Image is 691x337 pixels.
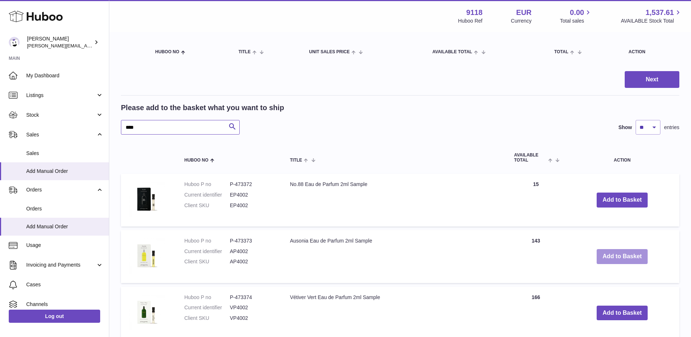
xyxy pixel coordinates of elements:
[230,248,275,255] dd: AP4002
[645,8,674,18] span: 1,537.61
[26,262,96,268] span: Invoicing and Payments
[27,43,185,49] span: [PERSON_NAME][EMAIL_ADDRESS][PERSON_NAME][DOMAIN_NAME]
[9,310,100,323] a: Log out
[560,18,592,24] span: Total sales
[570,8,584,18] span: 0.00
[239,50,251,54] span: Title
[621,8,682,24] a: 1,537.61 AVAILABLE Stock Total
[466,8,483,18] strong: 9118
[309,50,350,54] span: Unit Sales Price
[565,146,679,170] th: Action
[597,306,648,321] button: Add to Basket
[184,258,230,265] dt: Client SKU
[27,35,93,49] div: [PERSON_NAME]
[230,304,275,311] dd: VP4002
[230,181,275,188] dd: P-473372
[26,92,96,99] span: Listings
[629,50,672,54] div: Action
[26,223,103,230] span: Add Manual Order
[230,294,275,301] dd: P-473374
[511,18,532,24] div: Currency
[230,315,275,322] dd: VP4002
[184,237,230,244] dt: Huboo P no
[184,191,230,198] dt: Current identifier
[560,8,592,24] a: 0.00 Total sales
[26,205,103,212] span: Orders
[664,124,679,131] span: entries
[26,186,96,193] span: Orders
[597,193,648,208] button: Add to Basket
[26,72,103,79] span: My Dashboard
[625,71,679,88] button: Next
[26,168,103,175] span: Add Manual Order
[26,281,103,288] span: Cases
[26,242,103,249] span: Usage
[554,50,568,54] span: Total
[128,237,165,274] img: Ausonia Eau de Parfum 2ml Sample
[128,294,165,330] img: Vétiver Vert Eau de Parfum 2ml Sample
[458,18,483,24] div: Huboo Ref
[230,237,275,244] dd: P-473373
[121,103,284,113] h2: Please add to the basket what you want to ship
[184,315,230,322] dt: Client SKU
[26,112,96,119] span: Stock
[26,301,103,308] span: Channels
[26,150,103,157] span: Sales
[230,191,275,198] dd: EP4002
[621,18,682,24] span: AVAILABLE Stock Total
[516,8,531,18] strong: EUR
[128,181,165,217] img: No.88 Eau de Parfum 2ml Sample
[155,50,179,54] span: Huboo no
[230,202,275,209] dd: EP4002
[9,37,20,48] img: freddie.sawkins@czechandspeake.com
[184,181,230,188] dt: Huboo P no
[597,249,648,264] button: Add to Basket
[290,158,302,163] span: Title
[283,230,507,283] td: Ausonia Eau de Parfum 2ml Sample
[184,294,230,301] dt: Huboo P no
[507,230,565,283] td: 143
[184,248,230,255] dt: Current identifier
[432,50,472,54] span: AVAILABLE Total
[283,174,507,226] td: No.88 Eau de Parfum 2ml Sample
[184,158,208,163] span: Huboo no
[184,304,230,311] dt: Current identifier
[26,131,96,138] span: Sales
[507,174,565,226] td: 15
[184,202,230,209] dt: Client SKU
[230,258,275,265] dd: AP4002
[619,124,632,131] label: Show
[514,153,546,162] span: AVAILABLE Total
